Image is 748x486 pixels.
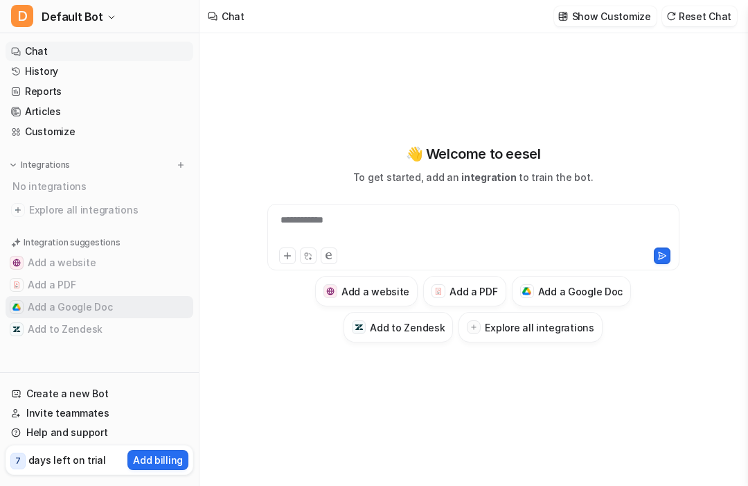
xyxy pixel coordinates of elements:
[222,9,244,24] div: Chat
[6,252,193,274] button: Add a websiteAdd a website
[458,312,602,342] button: Explore all integrations
[21,159,70,171] p: Integrations
[662,6,737,26] button: Reset Chat
[344,312,453,342] button: Add to ZendeskAdd to Zendesk
[29,199,188,221] span: Explore all integrations
[353,170,593,184] p: To get started, add an to train the bot.
[42,7,103,26] span: Default Bot
[8,175,193,198] div: No integrations
[572,9,651,24] p: Show Customize
[6,296,193,318] button: Add a Google DocAdd a Google Doc
[12,281,21,289] img: Add a PDF
[554,6,657,26] button: Show Customize
[522,287,531,295] img: Add a Google Doc
[434,287,443,295] img: Add a PDF
[133,453,183,467] p: Add billing
[12,325,21,333] img: Add to Zendesk
[6,200,193,220] a: Explore all integrations
[326,287,335,296] img: Add a website
[6,82,193,101] a: Reports
[406,144,541,164] p: 👋 Welcome to eesel
[6,403,193,423] a: Invite teammates
[8,160,18,170] img: expand menu
[176,160,186,170] img: menu_add.svg
[28,453,106,467] p: days left on trial
[512,276,632,306] button: Add a Google DocAdd a Google Doc
[6,102,193,121] a: Articles
[6,423,193,442] a: Help and support
[6,62,193,81] a: History
[370,320,445,335] h3: Add to Zendesk
[6,384,193,403] a: Create a new Bot
[6,158,74,172] button: Integrations
[11,5,33,27] span: D
[6,42,193,61] a: Chat
[12,303,21,311] img: Add a Google Doc
[485,320,594,335] h3: Explore all integrations
[666,11,676,21] img: reset
[449,284,497,299] h3: Add a PDF
[315,276,418,306] button: Add a websiteAdd a website
[355,323,364,332] img: Add to Zendesk
[423,276,506,306] button: Add a PDFAdd a PDF
[6,122,193,141] a: Customize
[11,203,25,217] img: explore all integrations
[538,284,623,299] h3: Add a Google Doc
[6,274,193,296] button: Add a PDFAdd a PDF
[341,284,409,299] h3: Add a website
[24,236,120,249] p: Integration suggestions
[12,259,21,267] img: Add a website
[461,171,516,183] span: integration
[6,318,193,340] button: Add to ZendeskAdd to Zendesk
[127,450,188,470] button: Add billing
[558,11,568,21] img: customize
[15,455,21,467] p: 7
